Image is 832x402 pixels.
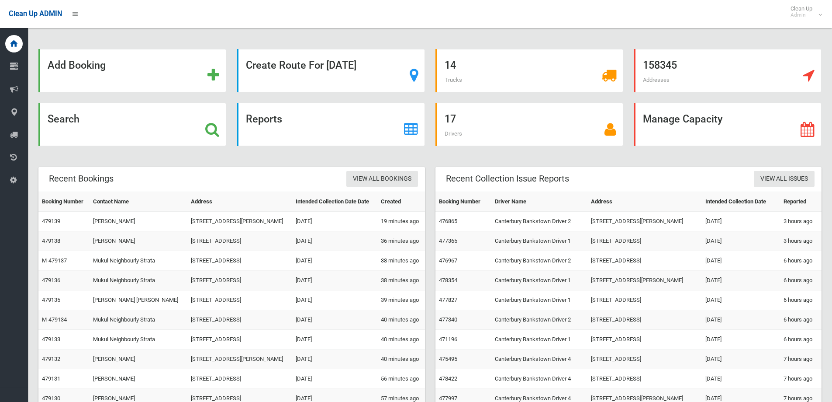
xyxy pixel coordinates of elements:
th: Contact Name [90,192,187,212]
span: Drivers [445,130,462,137]
td: 40 minutes ago [377,310,425,330]
td: 7 hours ago [780,369,822,389]
td: [DATE] [292,212,377,231]
td: [STREET_ADDRESS][PERSON_NAME] [587,212,702,231]
td: [DATE] [702,310,780,330]
td: [DATE] [702,212,780,231]
a: 479136 [42,277,60,283]
td: 6 hours ago [780,310,822,330]
a: Manage Capacity [634,103,822,146]
td: [STREET_ADDRESS] [187,271,292,290]
strong: Create Route For [DATE] [246,59,356,71]
td: Mukul Neighbourly Strata [90,330,187,350]
header: Recent Bookings [38,170,124,187]
a: 158345 Addresses [634,49,822,92]
td: Canterbury Bankstown Driver 4 [491,369,587,389]
a: 479131 [42,375,60,382]
td: [STREET_ADDRESS] [187,369,292,389]
td: 38 minutes ago [377,251,425,271]
td: [STREET_ADDRESS] [187,251,292,271]
header: Recent Collection Issue Reports [435,170,580,187]
td: [DATE] [292,330,377,350]
td: 40 minutes ago [377,350,425,369]
td: [STREET_ADDRESS][PERSON_NAME] [187,350,292,369]
td: [STREET_ADDRESS][PERSON_NAME] [587,271,702,290]
td: 19 minutes ago [377,212,425,231]
td: Canterbury Bankstown Driver 4 [491,350,587,369]
td: [DATE] [292,290,377,310]
span: Trucks [445,77,462,83]
td: [DATE] [292,310,377,330]
th: Created [377,192,425,212]
a: 479135 [42,297,60,303]
td: [STREET_ADDRESS][PERSON_NAME] [187,212,292,231]
td: 6 hours ago [780,271,822,290]
a: M-479137 [42,257,67,264]
a: 476865 [439,218,457,224]
strong: Manage Capacity [643,113,722,125]
a: 479139 [42,218,60,224]
td: [DATE] [292,251,377,271]
td: [DATE] [702,271,780,290]
td: 40 minutes ago [377,330,425,350]
td: [PERSON_NAME] [90,212,187,231]
td: [PERSON_NAME] [90,369,187,389]
th: Address [187,192,292,212]
a: Create Route For [DATE] [237,49,425,92]
a: 477340 [439,316,457,323]
span: Clean Up ADMIN [9,10,62,18]
a: 471196 [439,336,457,343]
td: [STREET_ADDRESS] [187,310,292,330]
td: Canterbury Bankstown Driver 2 [491,251,587,271]
th: Intended Collection Date Date [292,192,377,212]
td: Canterbury Bankstown Driver 1 [491,290,587,310]
a: 477827 [439,297,457,303]
td: [PERSON_NAME] [90,231,187,251]
td: [DATE] [702,350,780,369]
td: [DATE] [702,290,780,310]
th: Booking Number [38,192,90,212]
td: [STREET_ADDRESS] [587,310,702,330]
span: Clean Up [786,5,821,18]
span: Addresses [643,77,670,83]
strong: Add Booking [48,59,106,71]
td: [DATE] [702,369,780,389]
td: Canterbury Bankstown Driver 1 [491,271,587,290]
td: 3 hours ago [780,212,822,231]
td: [STREET_ADDRESS] [187,231,292,251]
a: Add Booking [38,49,226,92]
a: 476967 [439,257,457,264]
th: Driver Name [491,192,587,212]
strong: 158345 [643,59,677,71]
strong: 17 [445,113,456,125]
td: [STREET_ADDRESS] [587,369,702,389]
td: [STREET_ADDRESS] [587,330,702,350]
strong: Search [48,113,79,125]
a: 475495 [439,356,457,362]
td: 6 hours ago [780,290,822,310]
a: Search [38,103,226,146]
td: Canterbury Bankstown Driver 2 [491,310,587,330]
td: [DATE] [292,369,377,389]
a: 477365 [439,238,457,244]
td: [DATE] [292,231,377,251]
a: 479133 [42,336,60,343]
td: 56 minutes ago [377,369,425,389]
td: [PERSON_NAME] [PERSON_NAME] [90,290,187,310]
th: Intended Collection Date [702,192,780,212]
td: [STREET_ADDRESS] [587,350,702,369]
td: Canterbury Bankstown Driver 1 [491,231,587,251]
td: 3 hours ago [780,231,822,251]
a: 477997 [439,395,457,402]
th: Reported [780,192,822,212]
a: 478422 [439,375,457,382]
a: View All Bookings [346,171,418,187]
td: 6 hours ago [780,251,822,271]
a: 14 Trucks [435,49,623,92]
td: [DATE] [292,350,377,369]
td: 38 minutes ago [377,271,425,290]
a: 479132 [42,356,60,362]
td: [STREET_ADDRESS] [187,330,292,350]
td: [STREET_ADDRESS] [587,251,702,271]
a: View All Issues [754,171,815,187]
